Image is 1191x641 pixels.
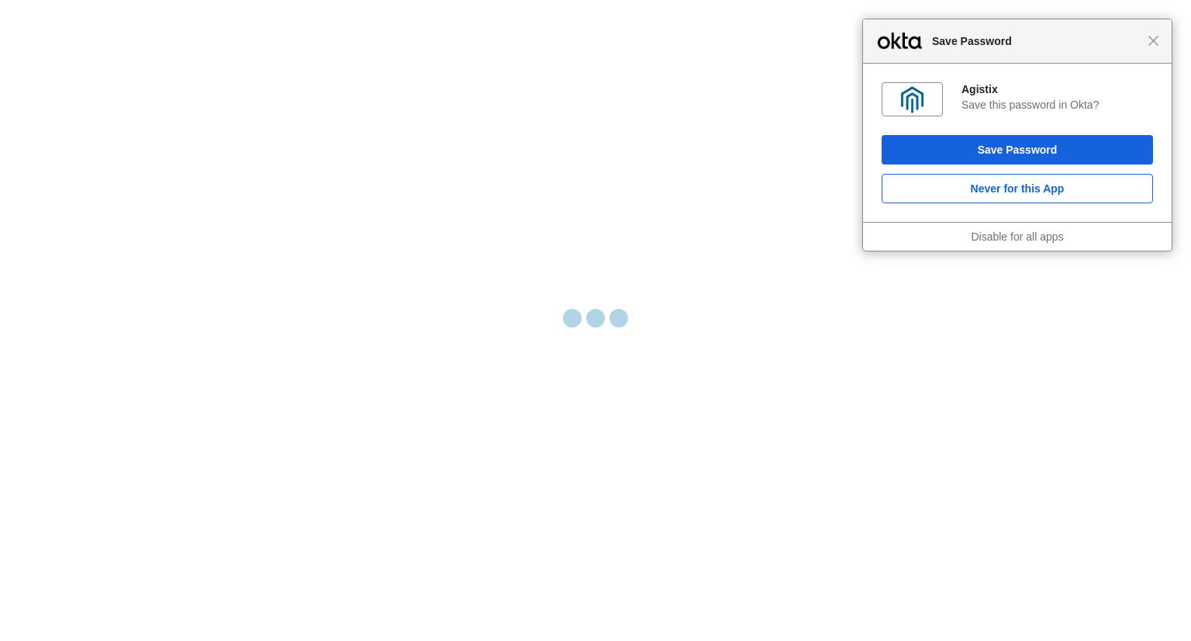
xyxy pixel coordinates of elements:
[899,86,926,113] img: I8Q3aAAAABklEQVQDALVIWVDiVb5XAAAAAElFTkSuQmCC
[1148,35,1159,47] span: Close
[961,98,1153,112] div: Save this password in Okta?
[882,174,1153,203] button: Never for this App
[961,82,1153,96] div: Agistix
[924,32,1148,50] span: Save Password
[882,135,1153,165] button: Save Password
[971,230,1063,243] a: Disable for all apps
